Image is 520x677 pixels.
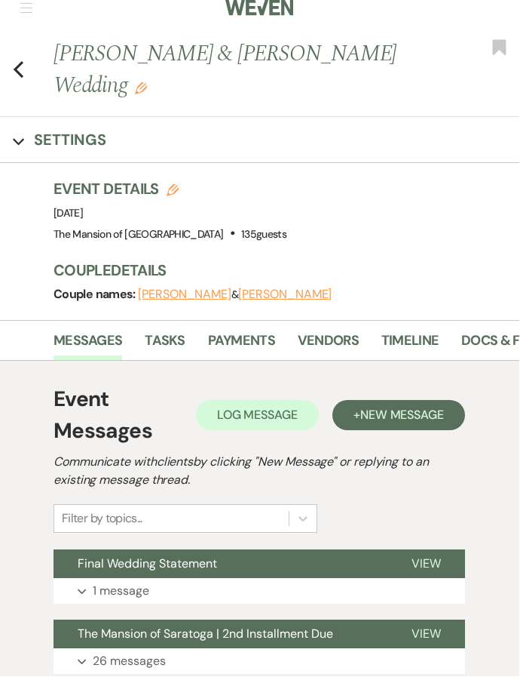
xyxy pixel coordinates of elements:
a: Messages [54,331,123,362]
span: 135 guests [242,228,287,242]
span: Final Wedding Statement [78,556,218,572]
button: Final Wedding Statement [54,550,388,579]
a: Timeline [382,331,439,362]
span: New Message [361,408,445,423]
h1: [PERSON_NAME] & [PERSON_NAME] Wedding [54,38,421,102]
h1: Event Messages [54,384,197,448]
button: +New Message [333,401,466,431]
button: Log Message [197,401,320,431]
span: Couple names: [54,287,139,303]
h3: Event Details [54,179,287,200]
span: [DATE] [54,207,84,220]
button: [PERSON_NAME] [239,289,332,301]
h3: Couple Details [54,260,505,282]
a: Vendors [298,331,359,362]
div: Filter by topics... [63,510,143,528]
h2: Communicate with clients by clicking "New Message" or replying to an existing message thread. [54,454,466,490]
button: The Mansion of Saratoga | 2nd Installment Due [54,620,388,649]
button: [PERSON_NAME] [139,289,232,301]
a: Tasks [145,331,185,362]
span: The Mansion of [GEOGRAPHIC_DATA] [54,228,225,242]
h3: Settings [35,130,107,151]
button: 26 messages [54,649,466,675]
button: 1 message [54,579,466,605]
p: 26 messages [93,652,167,672]
span: View [412,626,442,642]
span: & [139,288,332,302]
a: Payments [209,331,276,362]
span: Log Message [218,408,298,423]
button: Settings [14,130,107,151]
button: Edit [136,82,148,95]
span: View [412,556,442,572]
p: 1 message [93,582,150,602]
button: View [388,550,466,579]
span: The Mansion of Saratoga | 2nd Installment Due [78,626,334,642]
button: View [388,620,466,649]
